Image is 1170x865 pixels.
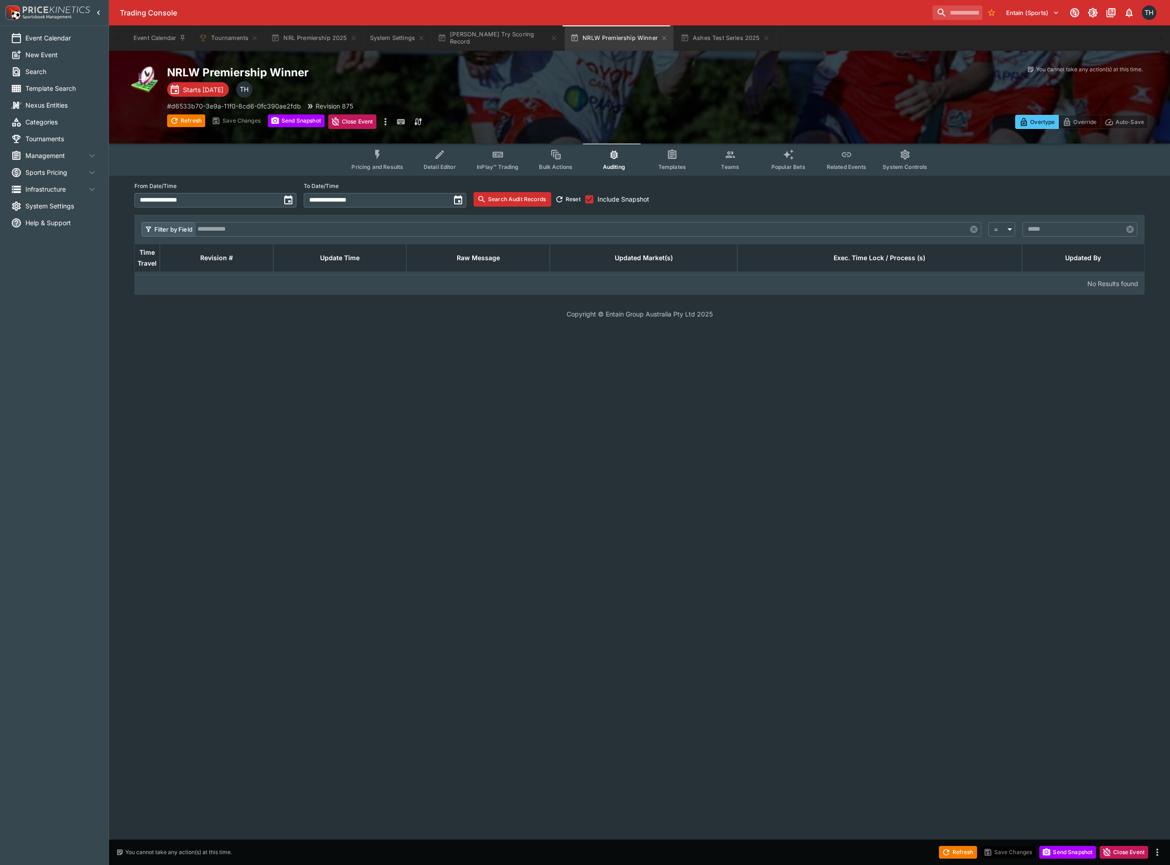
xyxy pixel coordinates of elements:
[1039,846,1096,859] button: Send Snapshot
[167,101,301,111] p: Copy To Clipboard
[737,244,1022,272] th: Exec. Time Lock / Process (s)
[424,163,456,170] span: Detail Editor
[1087,279,1138,288] p: No Results found
[134,244,160,272] th: Time Travel
[721,163,739,170] span: Teams
[365,25,430,51] button: System Settings
[1066,5,1083,21] button: Connected to PK
[193,25,264,51] button: Tournaments
[25,33,98,43] span: Event Calendar
[131,65,160,94] img: rugby_league.png
[183,85,223,94] p: Starts [DATE]
[771,163,805,170] span: Popular Bets
[25,84,98,93] span: Template Search
[120,8,929,18] div: Trading Console
[380,114,391,129] button: more
[280,192,296,208] button: toggle date time picker
[827,163,866,170] span: Related Events
[450,192,466,208] button: toggle date time picker
[1022,244,1145,272] th: Updated By
[1085,5,1101,21] button: Toggle light/dark mode
[597,194,649,204] span: Include Snapshot
[25,184,87,194] span: Infrastructure
[658,163,686,170] span: Templates
[142,222,196,237] button: Filter by Field
[1139,3,1159,23] button: Todd Henderson
[1121,5,1137,21] button: Notifications
[1101,115,1148,129] button: Auto-Save
[1142,5,1156,20] div: Todd Henderson
[25,67,98,76] span: Search
[1015,115,1148,129] div: Start From
[273,244,406,272] th: Update Time
[25,201,98,211] span: System Settings
[1073,117,1096,127] p: Override
[988,222,1015,237] div: =
[344,143,934,176] div: Event type filters
[565,25,673,51] button: NRLW Premiership Winner
[23,6,90,13] img: PriceKinetics
[351,163,403,170] span: Pricing and Results
[128,25,192,51] button: Event Calendar
[304,182,339,190] p: To Date/Time
[25,151,87,160] span: Management
[236,81,252,98] div: Todd Henderson
[23,15,72,19] img: Sportsbook Management
[167,114,205,127] button: Refresh
[1103,5,1119,21] button: Documentation
[1152,847,1163,858] button: more
[160,244,273,272] th: Revision #
[25,117,98,127] span: Categories
[1036,65,1143,74] p: You cannot take any action(s) at this time.
[883,163,927,170] span: System Controls
[266,25,362,51] button: NRL Premiership 2025
[25,100,98,110] span: Nexus Entities
[1030,117,1055,127] p: Overtype
[550,244,737,272] th: Updated Market(s)
[551,192,586,207] button: Reset
[25,218,98,227] span: Help & Support
[268,114,325,127] button: Send Snapshot
[328,114,377,129] button: Close Event
[603,163,625,170] span: Auditing
[125,848,232,856] p: You cannot take any action(s) at this time.
[474,192,551,207] button: Search Audit Records
[1015,115,1059,129] button: Overtype
[933,5,982,20] input: search
[3,4,21,22] img: PriceKinetics Logo
[1058,115,1101,129] button: Override
[25,168,87,177] span: Sports Pricing
[1001,5,1065,20] button: Select Tenant
[675,25,775,51] button: Ashes Test Series 2025
[939,846,977,859] button: Refresh
[477,163,518,170] span: InPlay™ Trading
[167,65,658,79] h2: Copy To Clipboard
[25,50,98,59] span: New Event
[406,244,550,272] th: Raw Message
[25,134,98,143] span: Tournaments
[316,101,353,111] p: Revision 875
[1100,846,1148,859] button: Close Event
[539,163,573,170] span: Bulk Actions
[109,309,1170,319] p: Copyright © Entain Group Australia Pty Ltd 2025
[134,182,177,190] p: From Date/Time
[984,5,999,20] button: No Bookmarks
[1116,117,1144,127] p: Auto-Save
[432,25,563,51] button: [PERSON_NAME] Try Scoring Record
